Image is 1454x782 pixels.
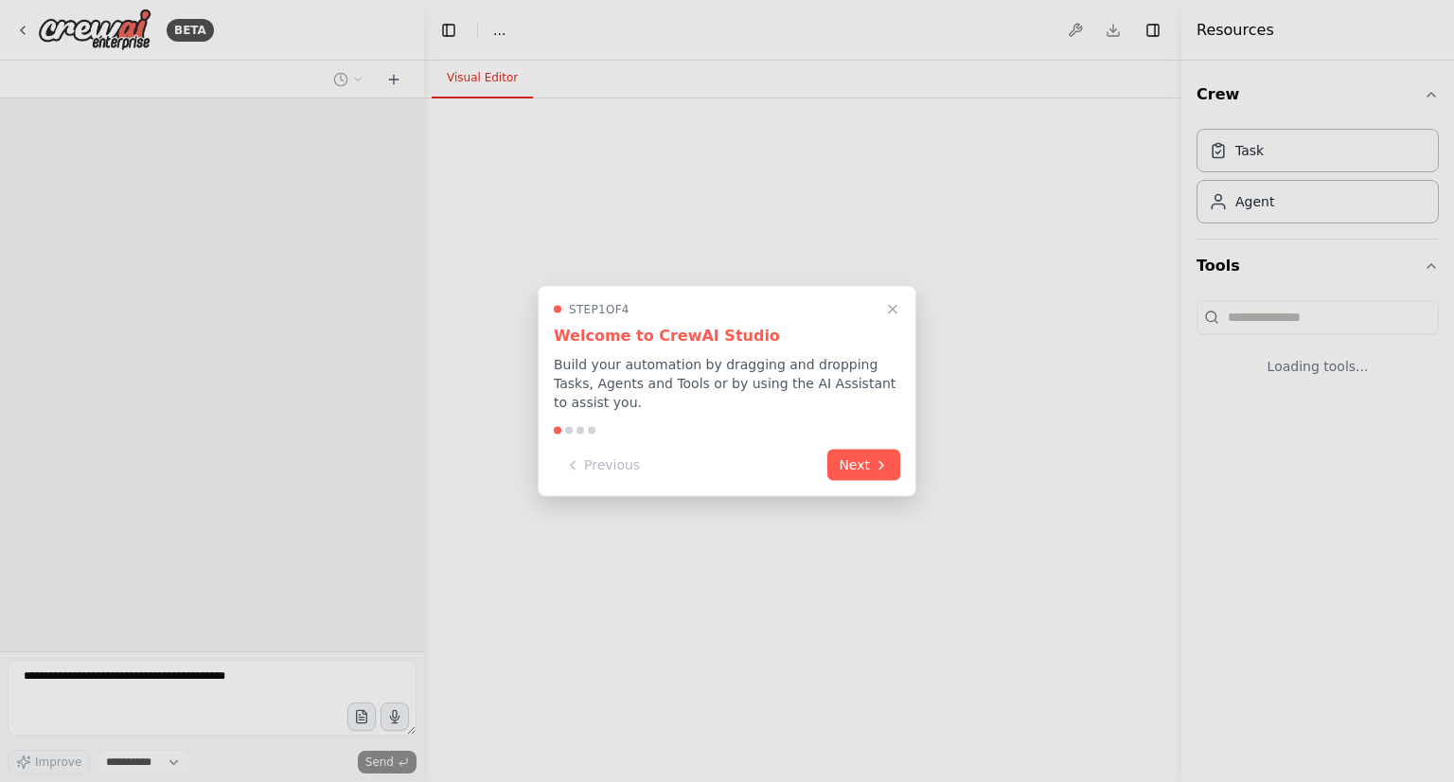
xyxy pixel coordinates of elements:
[554,325,900,347] h3: Welcome to CrewAI Studio
[827,450,900,481] button: Next
[881,298,904,321] button: Close walkthrough
[554,355,900,412] p: Build your automation by dragging and dropping Tasks, Agents and Tools or by using the AI Assista...
[554,450,651,481] button: Previous
[569,302,629,317] span: Step 1 of 4
[435,17,462,44] button: Hide left sidebar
